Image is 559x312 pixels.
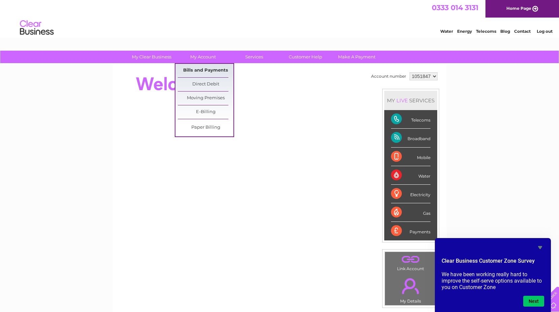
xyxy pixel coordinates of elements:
[391,185,430,203] div: Electricity
[387,254,435,265] a: .
[384,91,437,110] div: MY SERVICES
[278,51,333,63] a: Customer Help
[537,29,553,34] a: Log out
[124,51,179,63] a: My Clear Business
[226,51,282,63] a: Services
[514,29,531,34] a: Contact
[442,271,544,290] p: We have been working really hard to improve the self-serve options available to you on Customer Zone
[178,121,233,134] a: Paper Billing
[391,148,430,166] div: Mobile
[536,243,544,252] button: Hide survey
[395,97,409,104] div: LIVE
[523,296,544,307] button: Next question
[178,64,233,77] a: Bills and Payments
[442,243,544,307] div: Clear Business Customer Zone Survey
[391,222,430,240] div: Payments
[385,272,437,306] td: My Details
[175,51,231,63] a: My Account
[369,71,408,82] td: Account number
[391,110,430,129] div: Telecoms
[432,3,478,12] a: 0333 014 3131
[178,78,233,91] a: Direct Debit
[385,252,437,273] td: Link Account
[178,92,233,105] a: Moving Premises
[120,4,439,33] div: Clear Business is a trading name of Verastar Limited (registered in [GEOGRAPHIC_DATA] No. 3667643...
[440,29,453,34] a: Water
[457,29,472,34] a: Energy
[500,29,510,34] a: Blog
[391,203,430,222] div: Gas
[20,18,54,38] img: logo.png
[476,29,496,34] a: Telecoms
[178,105,233,119] a: E-Billing
[442,257,544,268] h2: Clear Business Customer Zone Survey
[329,51,385,63] a: Make A Payment
[391,166,430,185] div: Water
[391,129,430,147] div: Broadband
[387,274,435,298] a: .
